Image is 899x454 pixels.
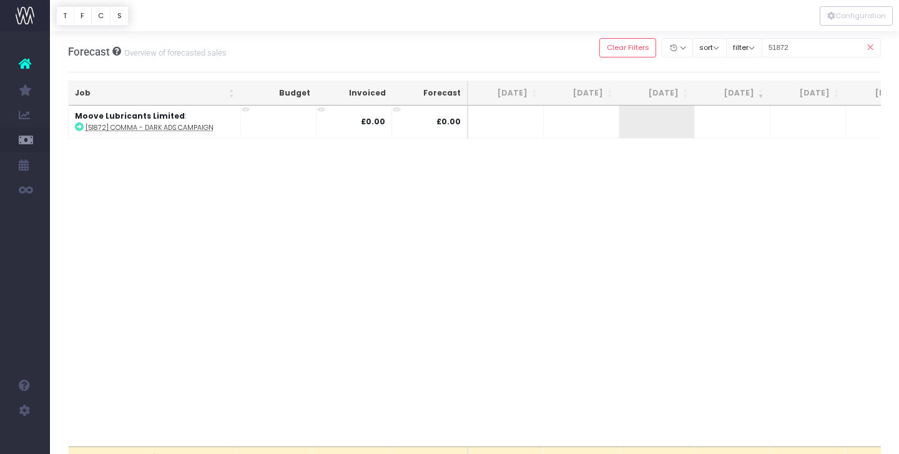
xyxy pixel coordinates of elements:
[69,106,241,138] td: :
[121,46,227,58] small: Overview of forecasted sales
[91,6,111,26] button: C
[16,429,34,448] img: images/default_profile_image.png
[241,81,317,106] th: Budget
[75,111,185,121] strong: Moove Lubricants Limited
[392,81,468,106] th: Forecast
[599,38,656,57] button: Clear Filters
[74,6,92,26] button: F
[56,6,74,26] button: T
[726,38,762,57] button: filter
[468,81,544,106] th: Jun 25: activate to sort column ascending
[68,46,110,58] span: Forecast
[436,116,461,127] span: £0.00
[820,6,893,26] div: Vertical button group
[770,81,846,106] th: Oct 25: activate to sort column ascending
[762,38,882,57] input: Search...
[619,81,695,106] th: Aug 25: activate to sort column ascending
[544,81,619,106] th: Jul 25: activate to sort column ascending
[820,6,893,26] button: Configuration
[56,6,129,26] div: Vertical button group
[692,38,727,57] button: sort
[695,81,770,106] th: Sep 25: activate to sort column ascending
[361,116,385,127] strong: £0.00
[86,123,214,132] abbr: [51872] Comma - Dark Ads Campaign
[69,81,241,106] th: Job: activate to sort column ascending
[317,81,392,106] th: Invoiced
[110,6,129,26] button: S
